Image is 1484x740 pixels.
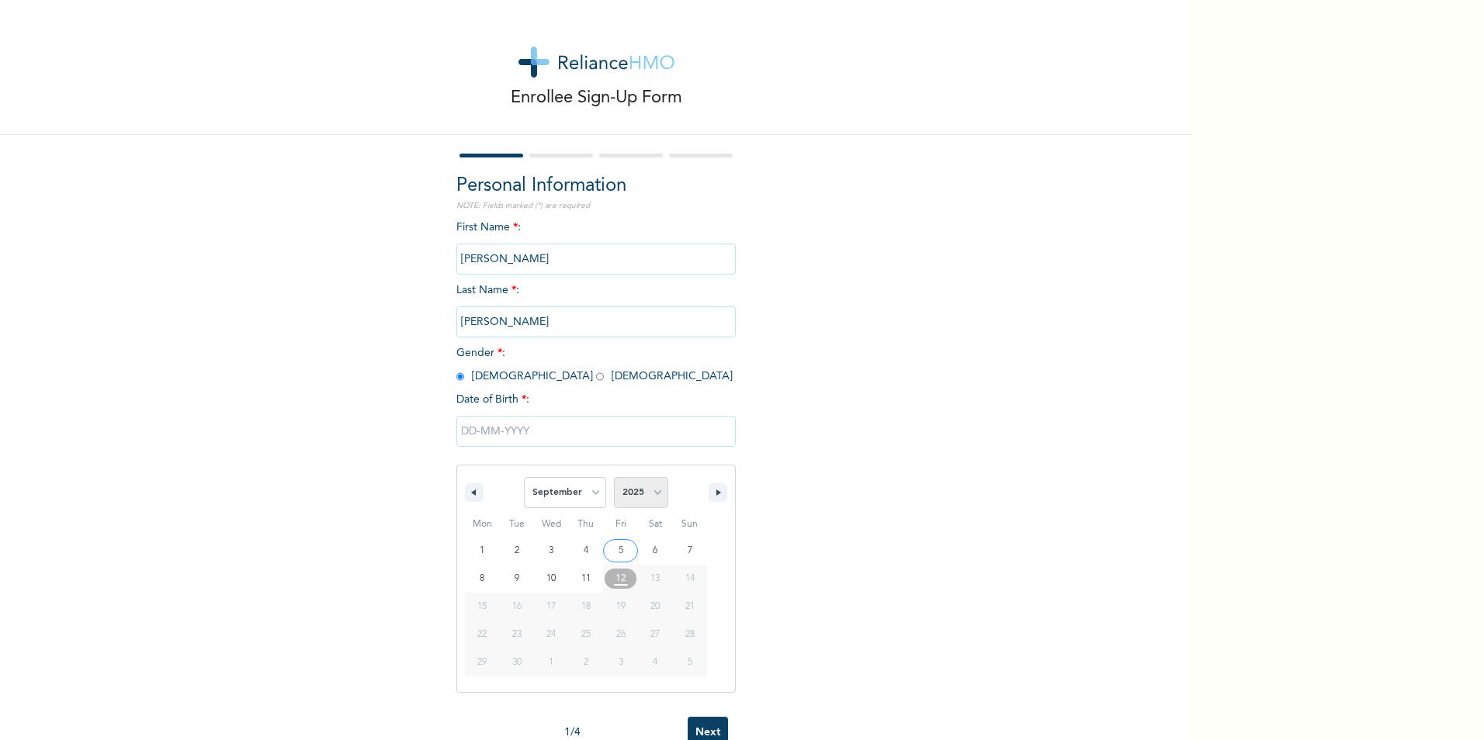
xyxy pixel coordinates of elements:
[477,621,487,648] span: 22
[603,565,638,593] button: 12
[511,85,682,111] p: Enrollee Sign-Up Form
[465,537,500,565] button: 1
[685,565,695,593] span: 14
[546,565,556,593] span: 10
[549,537,553,565] span: 3
[584,537,588,565] span: 4
[650,565,660,593] span: 13
[685,621,695,648] span: 28
[685,593,695,621] span: 21
[512,621,522,648] span: 23
[456,348,733,382] span: Gender : [DEMOGRAPHIC_DATA] [DEMOGRAPHIC_DATA]
[465,648,500,676] button: 29
[603,537,638,565] button: 5
[456,285,736,327] span: Last Name :
[500,621,535,648] button: 23
[512,593,522,621] span: 16
[581,593,591,621] span: 18
[534,565,569,593] button: 10
[465,621,500,648] button: 22
[638,512,673,537] span: Sat
[672,621,707,648] button: 28
[515,565,519,593] span: 9
[569,621,604,648] button: 25
[534,621,569,648] button: 24
[456,244,736,275] input: Enter your first name
[456,200,736,212] p: NOTE: Fields marked (*) are required
[672,512,707,537] span: Sun
[515,537,519,565] span: 2
[456,416,736,447] input: DD-MM-YYYY
[569,565,604,593] button: 11
[500,512,535,537] span: Tue
[456,306,736,337] input: Enter your last name
[546,593,556,621] span: 17
[518,47,674,78] img: logo
[616,593,626,621] span: 19
[534,593,569,621] button: 17
[616,621,626,648] span: 26
[569,512,604,537] span: Thu
[603,621,638,648] button: 26
[672,537,707,565] button: 7
[465,565,500,593] button: 8
[500,565,535,593] button: 9
[480,565,484,593] span: 8
[650,593,660,621] span: 20
[500,537,535,565] button: 2
[672,593,707,621] button: 21
[500,593,535,621] button: 16
[465,593,500,621] button: 15
[615,565,626,593] span: 12
[465,512,500,537] span: Mon
[638,621,673,648] button: 27
[638,565,673,593] button: 13
[500,648,535,676] button: 30
[581,621,591,648] span: 25
[534,512,569,537] span: Wed
[512,648,522,676] span: 30
[650,621,660,648] span: 27
[480,537,484,565] span: 1
[688,537,692,565] span: 7
[456,392,529,408] span: Date of Birth :
[546,621,556,648] span: 24
[603,593,638,621] button: 19
[603,512,638,537] span: Fri
[534,537,569,565] button: 3
[581,565,591,593] span: 11
[456,172,736,200] h2: Personal Information
[477,648,487,676] span: 29
[456,222,736,265] span: First Name :
[672,565,707,593] button: 14
[619,537,623,565] span: 5
[569,593,604,621] button: 18
[569,537,604,565] button: 4
[638,537,673,565] button: 6
[653,537,657,565] span: 6
[477,593,487,621] span: 15
[638,593,673,621] button: 20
